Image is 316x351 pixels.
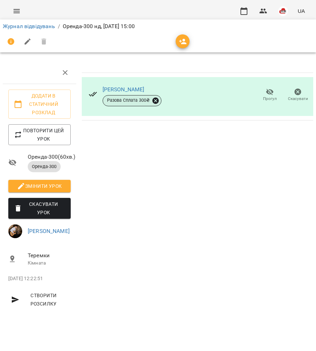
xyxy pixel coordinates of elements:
span: Теремки [28,251,71,260]
div: Разова Сплата 300₴ [103,95,162,106]
span: Скасувати [288,96,308,102]
button: Створити розсилку [8,289,71,310]
p: Оренда-300 нд, [DATE] 15:00 [63,22,135,31]
span: Разова Сплата 300 ₴ [103,97,154,103]
button: Додати в статичний розклад [8,90,71,119]
a: Журнал відвідувань [3,23,55,30]
button: UA [295,5,308,17]
button: Змінити урок [8,180,71,192]
button: Скасувати [284,85,312,105]
span: UA [298,7,305,15]
span: Змінити урок [14,182,65,190]
a: [PERSON_NAME] [103,86,144,93]
img: fda2f0eb3ca6540f3b2ae8d2fbf4dedb.jpg [8,224,22,238]
nav: breadcrumb [3,22,313,31]
span: Оренда-300 [28,164,61,170]
a: [PERSON_NAME] [28,228,70,234]
button: Повторити цей урок [8,124,71,145]
span: Повторити цей урок [14,126,65,143]
img: 42377b0de29e0fb1f7aad4b12e1980f7.jpeg [278,6,288,16]
span: Прогул [263,96,277,102]
span: Оренда-300 ( 60 хв. ) [28,153,71,161]
button: Прогул [256,85,284,105]
span: Додати в статичний розклад [14,92,65,117]
li: / [58,22,60,31]
p: [DATE] 12:22:51 [8,275,71,282]
button: Скасувати Урок [8,198,71,219]
span: Скасувати Урок [14,200,65,217]
p: Кімната [28,260,71,267]
button: Menu [8,3,25,19]
span: Створити розсилку [11,291,68,308]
